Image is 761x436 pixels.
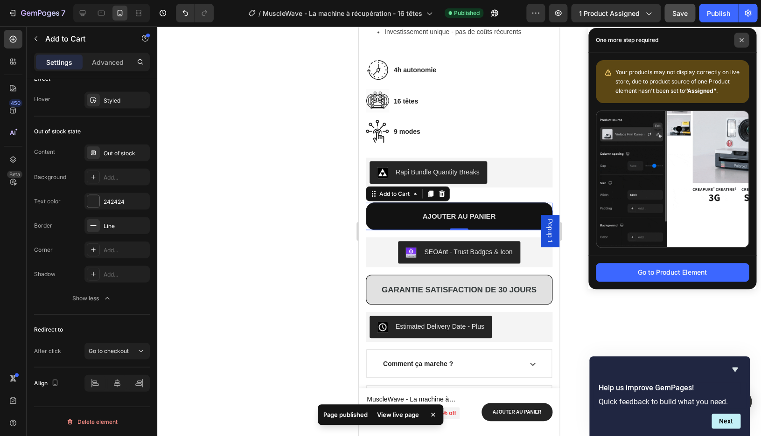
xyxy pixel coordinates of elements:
[104,96,147,104] div: Styled
[104,197,147,206] div: 242424
[66,416,118,427] div: Delete element
[104,246,147,254] div: Add...
[712,414,740,429] button: Next question
[72,293,112,303] div: Show less
[258,8,261,18] span: /
[34,290,150,306] button: Show less
[672,9,688,17] span: Save
[9,99,22,107] div: 450
[34,346,61,355] div: After click
[104,270,147,278] div: Add...
[34,221,52,229] div: Border
[34,270,56,278] div: Shadow
[34,173,66,181] div: Background
[596,263,749,282] button: Go to Product Element
[359,26,559,436] iframe: Design area
[699,4,738,22] button: Publish
[34,127,81,135] div: Out of stock state
[707,8,730,18] div: Publish
[638,267,707,277] div: Go to Product Element
[104,149,147,157] div: Out of stock
[596,35,658,45] p: One more step required
[454,9,480,17] span: Published
[263,8,422,18] span: MuscleWave - La machine à récupération - 16 têtes
[45,33,125,44] p: Add to Cart
[685,87,716,94] b: “Assigned”
[7,171,22,178] div: Beta
[599,397,740,406] p: Quick feedback to build what you need.
[34,95,50,103] div: Hover
[371,408,425,421] div: View live page
[176,4,214,22] div: Undo/Redo
[89,347,129,354] span: Go to checkout
[34,377,61,389] div: Align
[579,8,640,18] span: 1 product assigned
[664,4,695,22] button: Save
[34,414,150,429] button: Delete element
[46,57,72,67] p: Settings
[571,4,661,22] button: 1 product assigned
[599,382,740,394] h2: Help us improve GemPages!
[104,221,147,230] div: Line
[34,147,55,156] div: Content
[729,364,740,375] button: Hide survey
[34,245,53,254] div: Corner
[599,364,740,429] div: Help us improve GemPages!
[92,57,124,67] p: Advanced
[34,325,63,333] div: Redirect to
[104,173,147,181] div: Add...
[61,7,65,19] p: 7
[615,69,740,94] span: Your products may not display correctly on live store, due to product source of one Product eleme...
[84,342,150,359] button: Go to checkout
[323,410,368,419] p: Page published
[4,4,70,22] button: 7
[34,197,61,205] div: Text color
